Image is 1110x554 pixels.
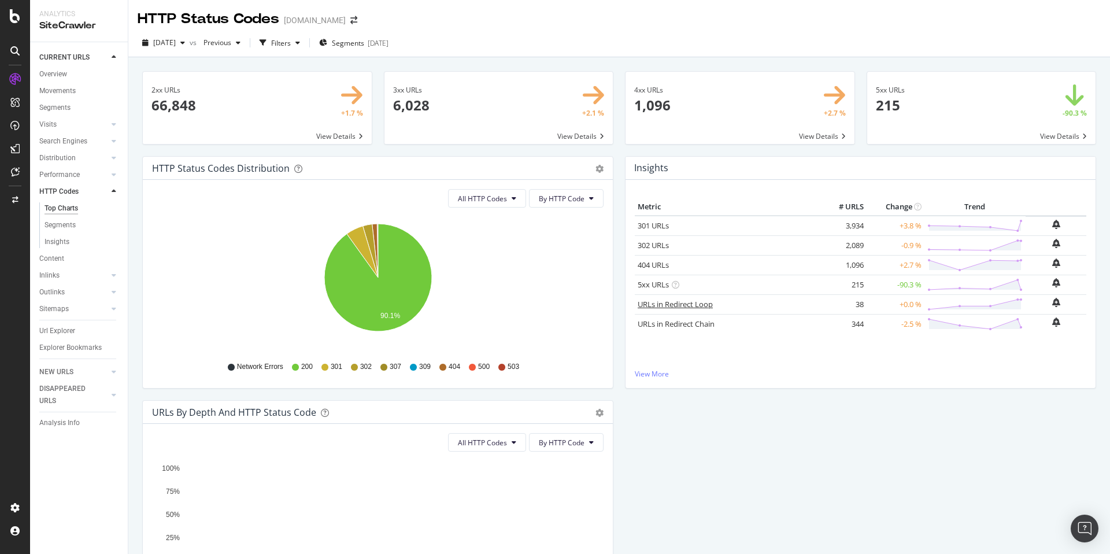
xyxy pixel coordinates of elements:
[39,303,108,315] a: Sitemaps
[529,433,604,452] button: By HTTP Code
[924,198,1026,216] th: Trend
[39,253,120,265] a: Content
[638,240,669,250] a: 302 URLs
[39,102,71,114] div: Segments
[45,219,76,231] div: Segments
[39,119,57,131] div: Visits
[448,433,526,452] button: All HTTP Codes
[39,253,64,265] div: Content
[39,135,87,147] div: Search Engines
[39,85,76,97] div: Movements
[45,202,78,215] div: Top Charts
[39,383,108,407] a: DISAPPEARED URLS
[39,342,120,354] a: Explorer Bookmarks
[539,438,584,448] span: By HTTP Code
[595,165,604,173] div: gear
[162,464,180,472] text: 100%
[820,198,867,216] th: # URLS
[635,198,820,216] th: Metric
[638,299,713,309] a: URLs in Redirect Loop
[820,275,867,294] td: 215
[634,160,668,176] h4: Insights
[39,68,120,80] a: Overview
[39,152,108,164] a: Distribution
[638,220,669,231] a: 301 URLs
[638,279,669,290] a: 5xx URLs
[45,236,69,248] div: Insights
[39,169,80,181] div: Performance
[820,255,867,275] td: 1,096
[332,38,364,48] span: Segments
[638,319,715,329] a: URLs in Redirect Chain
[166,511,180,519] text: 50%
[448,189,526,208] button: All HTTP Codes
[255,34,305,52] button: Filters
[39,342,102,354] div: Explorer Bookmarks
[39,186,79,198] div: HTTP Codes
[45,236,120,248] a: Insights
[39,325,75,337] div: Url Explorer
[152,217,604,351] svg: A chart.
[867,294,924,314] td: +0.0 %
[314,34,393,52] button: Segments[DATE]
[39,152,76,164] div: Distribution
[199,38,231,47] span: Previous
[153,38,176,47] span: 2025 Aug. 29th
[39,366,108,378] a: NEW URLS
[867,198,924,216] th: Change
[1071,515,1098,542] div: Open Intercom Messenger
[1052,278,1060,287] div: bell-plus
[820,314,867,334] td: 344
[360,362,372,372] span: 302
[478,362,490,372] span: 500
[152,407,316,418] div: URLs by Depth and HTTP Status Code
[199,34,245,52] button: Previous
[39,169,108,181] a: Performance
[39,286,65,298] div: Outlinks
[867,216,924,236] td: +3.8 %
[237,362,283,372] span: Network Errors
[39,325,120,337] a: Url Explorer
[458,194,507,204] span: All HTTP Codes
[39,417,80,429] div: Analysis Info
[449,362,460,372] span: 404
[39,286,108,298] a: Outlinks
[166,487,180,496] text: 75%
[39,102,120,114] a: Segments
[820,216,867,236] td: 3,934
[867,235,924,255] td: -0.9 %
[39,119,108,131] a: Visits
[458,438,507,448] span: All HTTP Codes
[39,51,108,64] a: CURRENT URLS
[39,135,108,147] a: Search Engines
[380,312,400,320] text: 90.1%
[820,294,867,314] td: 38
[39,269,108,282] a: Inlinks
[820,235,867,255] td: 2,089
[867,275,924,294] td: -90.3 %
[1052,298,1060,307] div: bell-plus
[1052,317,1060,327] div: bell-plus
[595,409,604,417] div: gear
[867,314,924,334] td: -2.5 %
[867,255,924,275] td: +2.7 %
[1052,220,1060,229] div: bell-plus
[301,362,313,372] span: 200
[39,85,120,97] a: Movements
[166,534,180,542] text: 25%
[39,186,108,198] a: HTTP Codes
[508,362,519,372] span: 503
[152,162,290,174] div: HTTP Status Codes Distribution
[1052,258,1060,268] div: bell-plus
[39,9,119,19] div: Analytics
[39,366,73,378] div: NEW URLS
[390,362,401,372] span: 307
[39,19,119,32] div: SiteCrawler
[45,202,120,215] a: Top Charts
[635,369,1086,379] a: View More
[190,38,199,47] span: vs
[39,269,60,282] div: Inlinks
[284,14,346,26] div: [DOMAIN_NAME]
[1052,239,1060,248] div: bell-plus
[331,362,342,372] span: 301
